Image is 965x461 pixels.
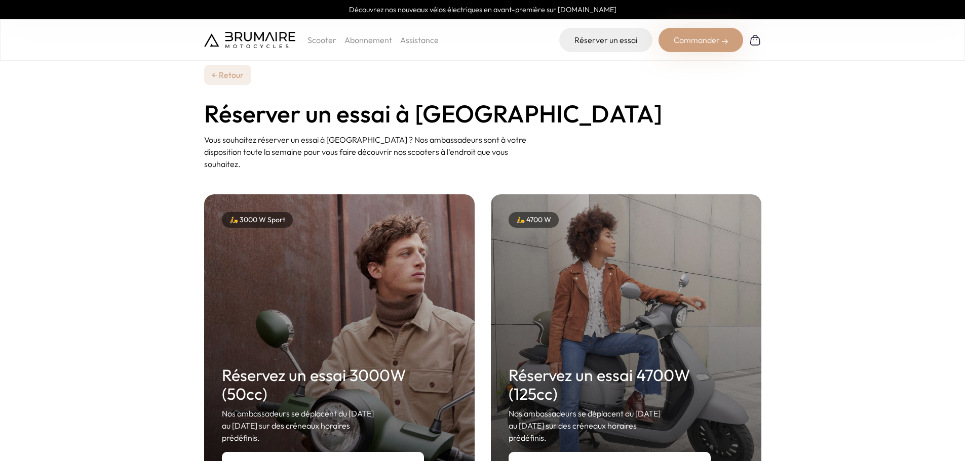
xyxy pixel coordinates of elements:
a: Réserver un essai [559,28,652,52]
div: 🛵 4700 W [509,212,559,228]
h2: Réservez un essai 3000W (50cc) [222,366,424,403]
h2: Réservez un essai 4700W (125cc) [509,366,711,403]
div: 🛵 3000 W Sport [222,212,293,228]
img: right-arrow-2.png [722,38,728,45]
a: Abonnement [344,35,392,45]
p: Scooter [307,34,336,46]
img: Brumaire Motocycles [204,32,295,48]
div: Commander [659,28,743,52]
p: Nos ambassadeurs se déplacent du [DATE] au [DATE] sur des créneaux horaires prédéfinis. [222,407,424,444]
p: Nos ambassadeurs se déplacent du [DATE] au [DATE] sur des créneaux horaires prédéfinis. [509,407,711,444]
p: Vous souhaitez réserver un essai à [GEOGRAPHIC_DATA] ? Nos ambassadeurs sont à votre disposition ... [204,134,545,170]
h1: Réserver un essai à [GEOGRAPHIC_DATA] [204,101,761,125]
a: ← Retour [204,65,251,85]
img: Panier [749,34,761,46]
a: Assistance [400,35,439,45]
